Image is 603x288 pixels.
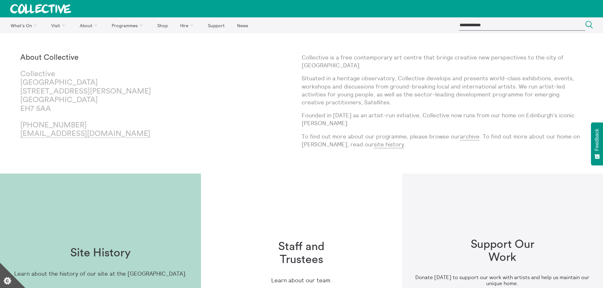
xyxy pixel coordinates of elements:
[594,129,600,151] span: Feedback
[202,17,230,33] a: Support
[20,121,161,138] p: [PHONE_NUMBER]
[106,17,151,33] a: Programmes
[591,122,603,165] button: Feedback - Show survey
[271,277,332,284] p: Learn about our team.
[74,17,105,33] a: About
[20,130,150,138] a: [EMAIL_ADDRESS][DOMAIN_NAME]
[20,54,79,61] strong: About Collective
[462,238,543,264] h1: Support Our Work
[231,17,254,33] a: News
[46,17,73,33] a: Visit
[412,274,593,286] h3: Donate [DATE] to support our work with artists and help us maintain our unique home.
[5,17,45,33] a: What's On
[20,70,161,113] p: Collective [GEOGRAPHIC_DATA] [STREET_ADDRESS][PERSON_NAME] [GEOGRAPHIC_DATA] EH7 5AA
[302,111,583,127] p: Founded in [DATE] as an artist-run initiative, Collective now runs from our home on Edinburgh’s i...
[374,141,404,148] a: site history
[14,271,187,277] p: Learn about the history of our site at the [GEOGRAPHIC_DATA].
[302,53,583,69] p: Collective is a free contemporary art centre that brings creative new perspectives to the city of...
[261,240,342,267] h1: Staff and Trustees
[460,133,480,140] a: archive
[302,132,583,148] p: To find out more about our programme, please browse our . To find out more about our home on [PER...
[175,17,201,33] a: Hire
[152,17,173,33] a: Shop
[70,247,131,260] h1: Site History
[302,74,583,106] p: Situated in a heritage observatory, Collective develops and presents world-class exhibitions, eve...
